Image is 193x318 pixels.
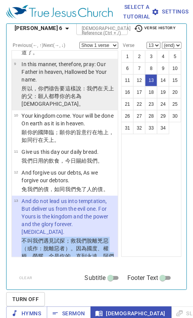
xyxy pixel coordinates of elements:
wg3361: 叫 [21,238,114,267]
wg4675: 旨意 [21,129,114,143]
p: 願你的 [21,128,115,144]
wg4675: 名 [21,93,84,107]
wg2064: ；願你的 [21,129,114,143]
wg154: 以先 [21,42,114,55]
wg2076: 你的 [21,253,114,267]
button: 5 [169,50,181,63]
p: Your kingdom come. Your will be done On earth as it is in heaven. [21,112,115,127]
wg1533: 我們 [21,238,114,267]
wg1096: 在 [21,129,114,143]
p: 免 [21,185,115,193]
span: Select a tutorial [122,2,152,21]
wg1722: 天上 [21,85,114,107]
button: [PERSON_NAME] 6 [12,21,75,35]
button: 3 [145,50,157,63]
wg1411: 、榮耀 [21,253,114,267]
button: 21 [121,98,134,110]
wg3754: 國度 [21,245,114,267]
wg4253: ，你們所需用 [21,42,114,55]
p: 所以 [21,85,115,108]
p: And do not lead us into temptation, But deliver us from the evil one. For Yours is the kingdom an... [21,197,115,236]
button: 16 [121,86,134,98]
span: 11 [14,149,18,153]
wg3686: 為[DEMOGRAPHIC_DATA] [21,93,84,107]
wg1909: 地上 [21,129,114,143]
button: 30 [169,110,181,122]
button: 25 [169,98,181,110]
wg5613: 行在 [33,137,60,143]
wg37: 。 [79,101,84,107]
wg1967: 飲食 [49,158,103,164]
button: Settings [158,5,184,19]
button: 26 [121,110,134,122]
button: 1 [121,50,134,63]
wg4675: 國 [21,129,114,143]
wg1519: 試探 [21,238,114,267]
wg3962: ：願人都尊你的 [21,93,84,107]
wg1492: 。 [33,49,38,55]
wg3666: 他們 [21,34,114,55]
button: 7 [133,62,145,75]
button: 10 [169,62,181,75]
wg5613: 我們 [65,186,109,192]
button: 20 [169,86,181,98]
wg3986: ；救 [21,238,114,267]
wg3361: 效法 [21,34,114,55]
wg3783: ，如同 [49,186,109,192]
wg4336: 要這樣 [21,85,114,107]
button: 2 [133,50,145,63]
span: Settings [161,7,181,17]
wg846: ；因為 [21,34,114,55]
button: 15 [169,74,181,87]
wg2248: 遇見 [21,238,114,267]
button: 17 [133,86,145,98]
wg3772: 。 [54,137,59,143]
span: Footer Text [127,273,158,283]
input: Type Bible Reference [79,24,113,33]
wg863: 我們的 [27,186,109,192]
wg5532: 的，你們的 [21,42,114,55]
wg3962: 早已知道了 [21,42,114,55]
button: 24 [157,98,169,110]
wg2307: 行 [21,129,114,143]
wg932: 、權柄 [21,245,114,267]
img: True Jesus Church [6,5,113,19]
button: 32 [133,122,145,134]
wg1325: 我們 [87,158,103,164]
p: 不 [21,237,115,268]
wg1093: ，如同 [21,129,114,143]
button: 6 [121,62,134,75]
wg5216: 父 [21,42,114,55]
button: Turn Off [6,292,45,306]
label: Verse [121,43,134,48]
wg2249: 免了 [76,186,109,192]
wg4594: 賜給 [76,158,103,164]
button: 29 [157,110,169,122]
button: 13 [145,74,157,87]
wg5209: 沒有祈求 [21,34,114,55]
span: 9 [14,62,16,66]
wg740: ，今日 [59,158,103,164]
button: 19 [157,86,169,98]
button: 22 [133,98,145,110]
p: Give us this day our daily bread. [21,148,103,156]
wg1722: 天上 [43,137,59,143]
button: 12 [133,74,145,87]
button: Verse History [129,23,180,34]
wg4190: （或作：脫離惡者）。因為 [21,245,114,267]
wg3779: 說：我們 [21,85,114,107]
button: 33 [145,122,157,134]
wg5210: 禱告 [21,85,114,107]
button: 9 [157,62,169,75]
button: 23 [145,98,157,110]
wg2257: 日用的 [33,158,103,164]
span: Turn Off [12,295,39,304]
p: 我們 [21,157,103,165]
button: 31 [121,122,134,134]
wg2257: 債 [43,186,109,192]
button: 4 [157,50,169,63]
span: 13 [14,198,18,203]
button: 11 [121,74,134,87]
label: Previous (←, ↑) Next (→, ↓) [13,43,65,48]
wg3767: ，你們 [21,85,114,107]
